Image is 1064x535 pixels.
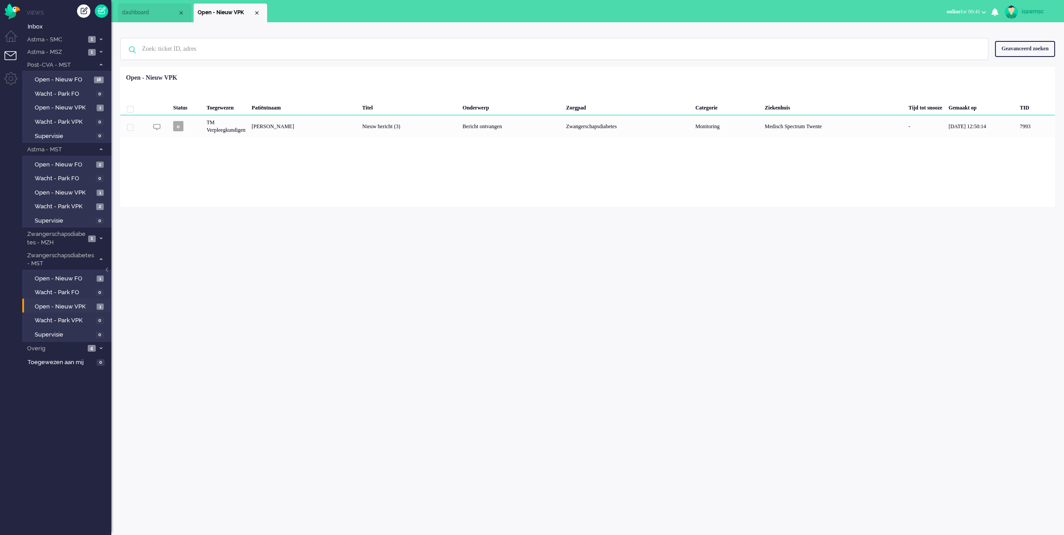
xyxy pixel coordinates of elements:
[26,159,110,169] a: Open - Nieuw FO 2
[96,91,104,97] span: 0
[35,189,94,197] span: Open - Nieuw VPK
[1017,115,1055,137] div: 7993
[26,287,110,297] a: Wacht - Park FO 0
[88,345,96,352] span: 4
[97,276,104,282] span: 1
[170,97,203,115] div: Status
[253,9,260,16] div: Close tab
[96,218,104,224] span: 0
[96,175,104,182] span: 0
[1017,97,1055,115] div: TID
[153,123,161,131] img: ic_chat_grey.svg
[26,173,110,183] a: Wacht - Park FO 0
[97,304,104,310] span: 1
[26,21,111,31] a: Inbox
[118,4,191,22] li: Dashboard
[27,9,111,16] li: Views
[941,5,991,18] button: onlinefor 00:41
[906,115,946,137] div: -
[26,102,110,112] a: Open - Nieuw VPK 1
[26,273,110,283] a: Open - Nieuw FO 1
[35,275,94,283] span: Open - Nieuw FO
[26,117,110,126] a: Wacht - Park VPK 0
[946,115,1017,137] div: [DATE] 12:50:14
[692,97,762,115] div: Categorie
[178,9,185,16] div: Close tab
[26,201,110,211] a: Wacht - Park VPK 2
[1005,5,1018,19] img: avatar
[35,203,94,211] span: Wacht - Park VPK
[946,8,980,15] span: for 00:41
[35,303,94,311] span: Open - Nieuw VPK
[120,115,1055,137] div: 7993
[97,359,105,366] span: 0
[77,4,90,18] div: Creëer ticket
[4,51,24,71] li: Tickets menu
[26,89,110,98] a: Wacht - Park FO 0
[248,115,359,137] div: [PERSON_NAME]
[26,251,95,268] span: Zwangerschapsdiabetes - MST
[173,121,183,131] span: o
[26,315,110,325] a: Wacht - Park VPK 0
[96,133,104,139] span: 0
[122,9,178,16] span: dashboard
[94,77,104,83] span: 18
[692,115,762,137] div: Monitoring
[28,23,111,31] span: Inbox
[906,97,946,115] div: Tijd tot snooze
[359,115,460,137] div: Nieuw bericht (3)
[946,97,1017,115] div: Gemaakt op
[26,131,110,141] a: Supervisie 0
[97,190,104,196] span: 1
[35,331,93,339] span: Supervisie
[26,357,111,367] a: Toegewezen aan mij 0
[762,115,906,137] div: Medisch Spectrum Twente
[96,162,104,168] span: 2
[4,30,24,50] li: Dashboard menu
[563,97,692,115] div: Zorgpad
[26,36,85,44] span: Astma - SMC
[26,61,95,69] span: Post-CVA - MST
[4,4,20,19] img: flow_omnibird.svg
[248,97,359,115] div: Patiëntnaam
[26,345,85,353] span: Overig
[95,4,108,18] a: Quick Ticket
[26,329,110,339] a: Supervisie 0
[28,358,94,367] span: Toegewezen aan mij
[126,73,177,82] div: Open - Nieuw VPK
[121,38,144,61] img: ic-search-icon.svg
[1022,7,1055,16] div: isawmsc
[88,235,96,242] span: 1
[26,230,85,247] span: Zwangerschapsdiabetes - MZH
[35,118,93,126] span: Wacht - Park VPK
[459,97,563,115] div: Onderwerp
[563,115,692,137] div: Zwangerschapsdiabetes
[96,332,104,338] span: 0
[26,48,85,57] span: Astma - MSZ
[135,38,976,60] input: Zoek: ticket ID, adres
[203,97,248,115] div: Toegewezen
[35,174,93,183] span: Wacht - Park FO
[26,146,95,154] span: Astma - MST
[35,288,93,297] span: Wacht - Park FO
[941,3,991,22] li: onlinefor 00:41
[359,97,460,115] div: Titel
[4,72,24,92] li: Admin menu
[35,132,93,141] span: Supervisie
[35,217,93,225] span: Supervisie
[946,8,960,15] span: online
[1003,5,1055,19] a: isawmsc
[96,289,104,296] span: 0
[96,317,104,324] span: 0
[96,119,104,126] span: 0
[35,76,92,84] span: Open - Nieuw FO
[995,41,1055,57] div: Geavanceerd zoeken
[97,105,104,111] span: 1
[762,97,906,115] div: Ziekenhuis
[26,74,110,84] a: Open - Nieuw FO 18
[35,316,93,325] span: Wacht - Park VPK
[194,4,267,22] li: View
[203,115,248,137] div: TM Verpleegkundigen
[35,104,94,112] span: Open - Nieuw VPK
[198,9,253,16] span: Open - Nieuw VPK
